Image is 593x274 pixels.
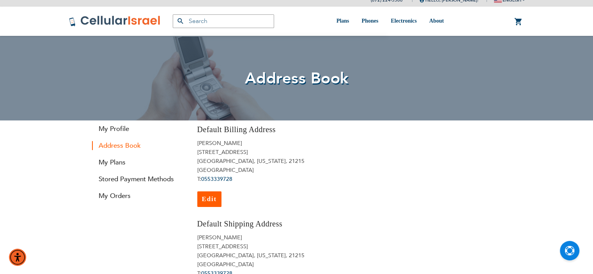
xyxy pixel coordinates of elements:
a: Electronics [391,7,417,36]
input: Search [173,14,274,28]
span: Phones [361,18,378,24]
a: Phones [361,7,378,36]
a: Plans [336,7,349,36]
img: Cellular Israel Logo [69,15,161,27]
span: Edit [202,195,217,203]
a: Stored Payment Methods [92,175,186,184]
span: Plans [336,18,349,24]
a: My Plans [92,158,186,167]
h3: Default Shipping Address [197,219,343,229]
a: About [429,7,444,36]
a: My Profile [92,124,186,133]
h3: Default Billing Address [197,124,343,135]
a: My Orders [92,191,186,200]
a: Edit [197,191,221,207]
a: 0553339728 [201,175,232,183]
div: Accessibility Menu [9,249,26,266]
span: Address Book [245,68,349,89]
span: About [429,18,444,24]
span: Electronics [391,18,417,24]
strong: Address Book [92,141,186,150]
address: [PERSON_NAME] [STREET_ADDRESS] [GEOGRAPHIC_DATA], [US_STATE], 21215 [GEOGRAPHIC_DATA] T: [197,139,343,184]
